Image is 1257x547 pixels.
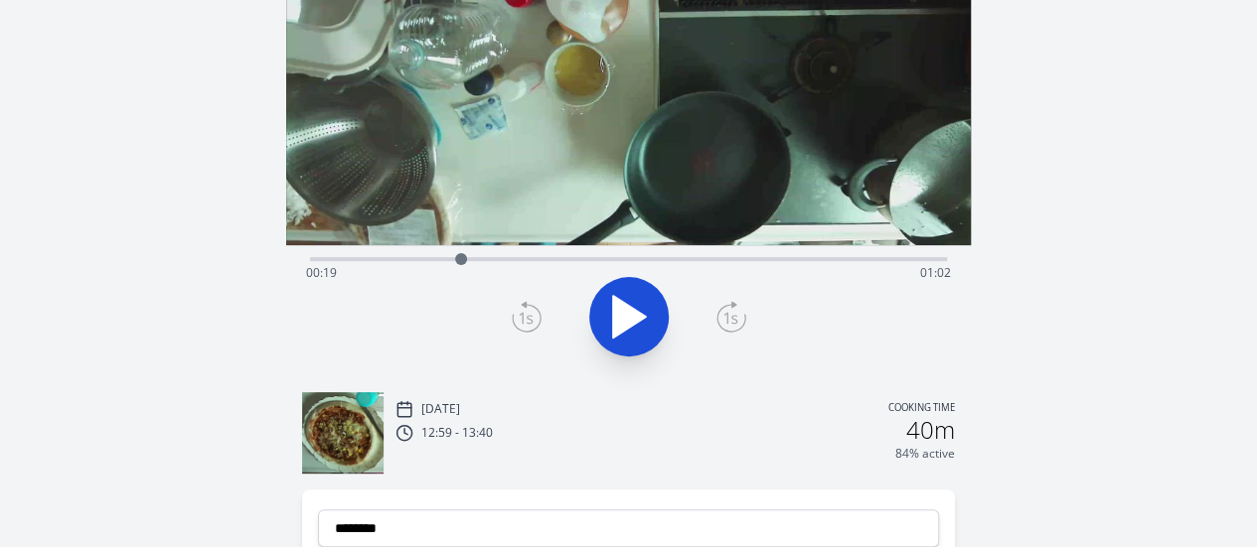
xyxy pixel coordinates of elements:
[302,392,384,474] img: 250921040032_thumb.jpeg
[895,446,955,462] p: 84% active
[306,264,337,281] span: 00:19
[421,425,493,441] p: 12:59 - 13:40
[888,400,955,418] p: Cooking time
[421,401,460,417] p: [DATE]
[906,418,955,442] h2: 40m
[920,264,951,281] span: 01:02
